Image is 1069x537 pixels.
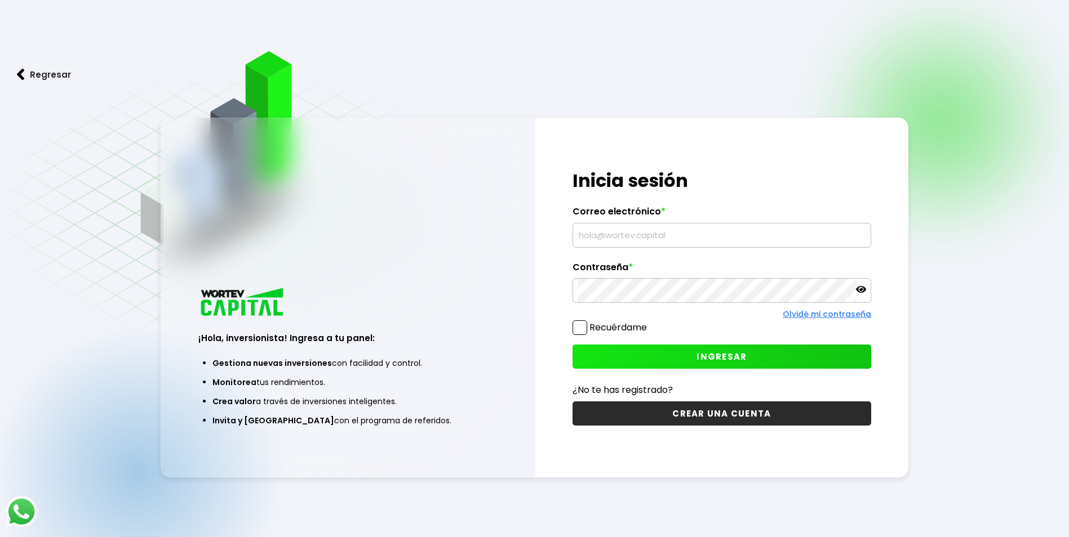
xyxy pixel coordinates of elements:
[17,69,25,80] img: flecha izquierda
[198,287,287,320] img: logo_wortev_capital
[573,344,871,369] button: INGRESAR
[573,383,871,426] a: ¿No te has registrado?CREAR UNA CUENTA
[212,353,483,373] li: con facilidad y control.
[212,377,256,388] span: Monitorea
[6,496,37,527] img: logos_whatsapp-icon.242b2217.svg
[573,401,871,426] button: CREAR UNA CUENTA
[198,332,497,344] h3: ¡Hola, inversionista! Ingresa a tu panel:
[697,351,747,363] span: INGRESAR
[212,373,483,392] li: tus rendimientos.
[212,357,332,369] span: Gestiona nuevas inversiones
[212,392,483,411] li: a través de inversiones inteligentes.
[573,262,871,279] label: Contraseña
[573,206,871,223] label: Correo electrónico
[573,167,871,194] h1: Inicia sesión
[783,308,871,320] a: Olvidé mi contraseña
[212,396,256,407] span: Crea valor
[578,223,866,247] input: hola@wortev.capital
[212,415,334,426] span: Invita y [GEOGRAPHIC_DATA]
[573,383,871,397] p: ¿No te has registrado?
[589,321,647,334] label: Recuérdame
[212,411,483,430] li: con el programa de referidos.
